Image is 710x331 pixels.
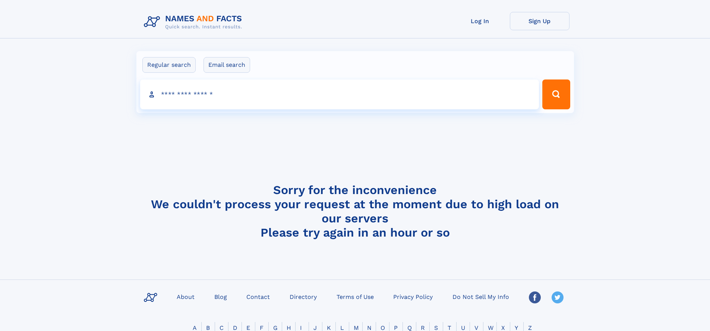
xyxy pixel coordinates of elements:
img: Facebook [529,291,541,303]
a: Contact [243,291,273,302]
label: Email search [203,57,250,73]
label: Regular search [142,57,196,73]
input: search input [140,79,539,109]
img: Twitter [552,291,564,303]
h4: Sorry for the inconvenience We couldn't process your request at the moment due to high load on ou... [141,183,569,240]
a: Privacy Policy [390,291,436,302]
a: Sign Up [510,12,569,30]
a: Terms of Use [334,291,377,302]
a: Log In [450,12,510,30]
img: Logo Names and Facts [141,12,248,32]
a: About [174,291,198,302]
a: Blog [211,291,230,302]
button: Search Button [542,79,570,109]
a: Directory [287,291,320,302]
a: Do Not Sell My Info [449,291,512,302]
